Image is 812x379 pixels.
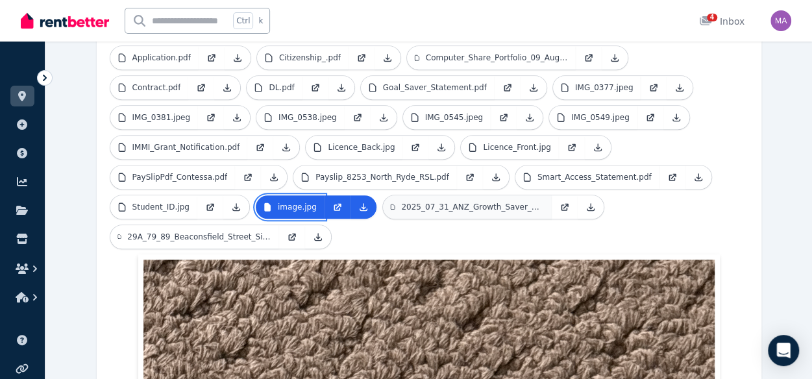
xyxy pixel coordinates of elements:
a: Computer_Share_Portfolio_09_Aug_2025_09_37_05.pdf [407,46,576,69]
p: IMG_0549.jpeg [571,112,630,123]
p: IMG_0381.jpeg [132,112,191,123]
a: Open in new Tab [559,136,585,159]
p: 29A_79_89_Beaconsfield_Street_Silverwater_Lease_Agreement.pdf [127,232,271,242]
p: Payslip_8253_North_Ryde_RSL.pdf [315,172,449,182]
a: Download Attachment [305,225,331,249]
a: Download Attachment [517,106,543,129]
p: Application.pdf [132,53,191,63]
a: Download Attachment [225,46,251,69]
a: Download Attachment [428,136,454,159]
a: IMG_0377.jpeg [553,76,641,99]
a: Licence_Front.jpg [461,136,558,159]
a: Download Attachment [585,136,611,159]
a: Open in new Tab [349,46,375,69]
a: Open in new Tab [188,76,214,99]
a: Payslip_8253_North_Ryde_RSL.pdf [293,165,457,189]
a: 2025_07_31_ANZ_Growth_Saver_x8733_Statement.pdf [383,195,552,219]
p: Citizenship_.pdf [279,53,341,63]
a: Open in new Tab [402,136,428,159]
span: k [258,16,263,26]
a: Open in new Tab [552,195,578,219]
a: Application.pdf [110,46,199,69]
span: Ctrl [233,12,253,29]
a: Open in new Tab [279,225,305,249]
p: Computer_Share_Portfolio_09_Aug_2025_09_37_05.pdf [426,53,568,63]
p: Goal_Saver_Statement.pdf [383,82,487,93]
a: Download Attachment [224,106,250,129]
a: Open in new Tab [495,76,521,99]
a: IMG_0538.jpeg [256,106,345,129]
a: Download Attachment [375,46,400,69]
a: Open in new Tab [199,46,225,69]
p: PaySlipPdf_Contessa.pdf [132,172,228,182]
a: Goal_Saver_Statement.pdf [361,76,495,99]
p: Contract.pdf [132,82,181,93]
p: 2025_07_31_ANZ_Growth_Saver_x8733_Statement.pdf [401,202,543,212]
a: 29A_79_89_Beaconsfield_Street_Silverwater_Lease_Agreement.pdf [110,225,279,249]
a: Download Attachment [685,165,711,189]
a: Download Attachment [667,76,693,99]
img: Matthew [770,10,791,31]
p: DL.pdf [269,82,294,93]
p: Smart_Access_Statement.pdf [537,172,652,182]
a: IMG_0545.jpeg [403,106,491,129]
a: Download Attachment [578,195,604,219]
img: RentBetter [21,11,109,31]
a: Open in new Tab [198,106,224,129]
a: Download Attachment [261,165,287,189]
p: IMG_0545.jpeg [425,112,484,123]
a: Citizenship_.pdf [257,46,349,69]
a: Contract.pdf [110,76,189,99]
a: Download Attachment [663,106,689,129]
p: Student_ID.jpg [132,202,190,212]
a: Open in new Tab [247,136,273,159]
a: Download Attachment [521,76,547,99]
p: IMG_0377.jpeg [575,82,634,93]
a: IMG_0549.jpeg [549,106,637,129]
a: Open in new Tab [235,165,261,189]
div: Inbox [699,15,744,28]
a: Download Attachment [223,195,249,219]
a: Open in new Tab [325,195,351,219]
a: Open in new Tab [302,76,328,99]
a: Download Attachment [351,195,376,219]
a: Open in new Tab [637,106,663,129]
div: Open Intercom Messenger [768,335,799,366]
a: Open in new Tab [576,46,602,69]
a: Open in new Tab [345,106,371,129]
a: Student_ID.jpg [110,195,197,219]
a: Download Attachment [483,165,509,189]
a: PaySlipPdf_Contessa.pdf [110,165,236,189]
a: Download Attachment [371,106,397,129]
a: Download Attachment [602,46,628,69]
a: IMMI_Grant_Notification.pdf [110,136,248,159]
a: Download Attachment [273,136,299,159]
a: Open in new Tab [641,76,667,99]
a: IMG_0381.jpeg [110,106,199,129]
p: image.jpg [278,202,317,212]
p: Licence_Back.jpg [328,142,395,153]
p: Licence_Front.jpg [483,142,550,153]
a: Open in new Tab [491,106,517,129]
a: Download Attachment [214,76,240,99]
a: Open in new Tab [197,195,223,219]
a: Open in new Tab [659,165,685,189]
a: image.jpg [256,195,325,219]
p: IMMI_Grant_Notification.pdf [132,142,240,153]
a: Smart_Access_Statement.pdf [515,165,659,189]
a: Licence_Back.jpg [306,136,402,159]
p: IMG_0538.jpeg [278,112,337,123]
a: Download Attachment [328,76,354,99]
span: 4 [707,14,717,21]
a: Open in new Tab [457,165,483,189]
a: DL.pdf [247,76,302,99]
